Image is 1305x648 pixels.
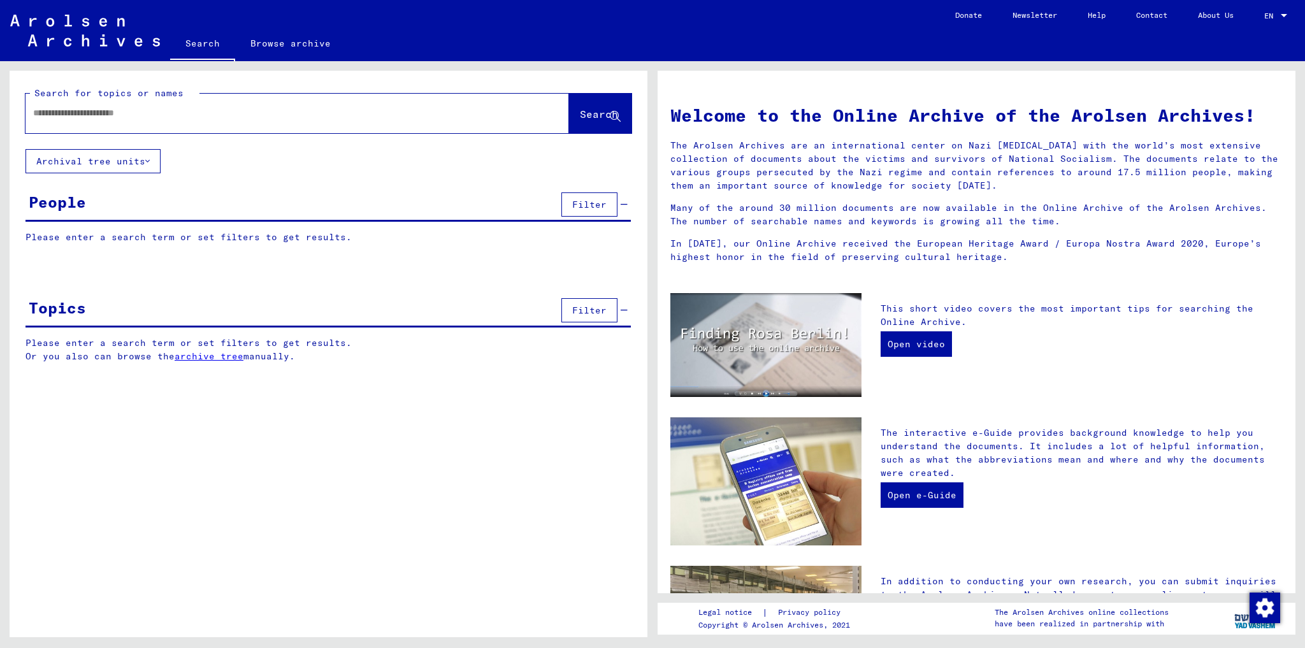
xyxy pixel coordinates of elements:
[881,302,1283,329] p: This short video covers the most important tips for searching the Online Archive.
[670,417,862,545] img: eguide.jpg
[1232,602,1280,634] img: yv_logo.png
[235,28,346,59] a: Browse archive
[569,94,631,133] button: Search
[670,201,1283,228] p: Many of the around 30 million documents are now available in the Online Archive of the Arolsen Ar...
[698,619,856,631] p: Copyright © Arolsen Archives, 2021
[561,192,617,217] button: Filter
[10,15,160,47] img: Arolsen_neg.svg
[29,296,86,319] div: Topics
[698,606,762,619] a: Legal notice
[25,231,631,244] p: Please enter a search term or set filters to get results.
[881,482,963,508] a: Open e-Guide
[572,305,607,316] span: Filter
[561,298,617,322] button: Filter
[175,350,243,362] a: archive tree
[995,607,1169,618] p: The Arolsen Archives online collections
[580,108,618,120] span: Search
[1264,11,1278,20] span: EN
[572,199,607,210] span: Filter
[34,87,184,99] mat-label: Search for topics or names
[670,102,1283,129] h1: Welcome to the Online Archive of the Arolsen Archives!
[1250,593,1280,623] img: Change consent
[698,606,856,619] div: |
[881,575,1283,628] p: In addition to conducting your own research, you can submit inquiries to the Arolsen Archives. No...
[881,331,952,357] a: Open video
[995,618,1169,630] p: have been realized in partnership with
[25,336,631,363] p: Please enter a search term or set filters to get results. Or you also can browse the manually.
[25,149,161,173] button: Archival tree units
[670,237,1283,264] p: In [DATE], our Online Archive received the European Heritage Award / Europa Nostra Award 2020, Eu...
[670,139,1283,192] p: The Arolsen Archives are an international center on Nazi [MEDICAL_DATA] with the world’s most ext...
[170,28,235,61] a: Search
[670,293,862,397] img: video.jpg
[29,191,86,213] div: People
[881,426,1283,480] p: The interactive e-Guide provides background knowledge to help you understand the documents. It in...
[768,606,856,619] a: Privacy policy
